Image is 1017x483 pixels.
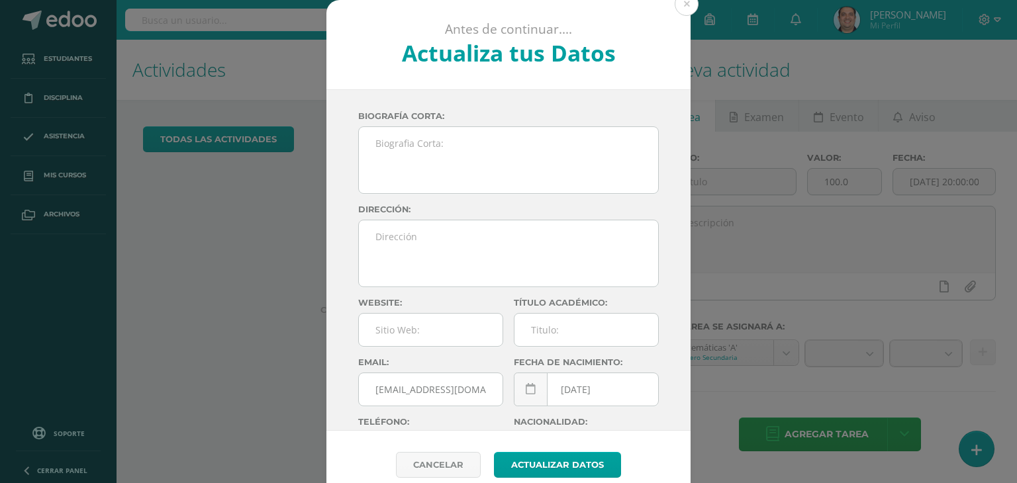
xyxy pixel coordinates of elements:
[358,204,659,214] label: Dirección:
[494,452,621,478] button: Actualizar datos
[358,298,503,308] label: Website:
[359,314,503,346] input: Sitio Web:
[514,417,659,427] label: Nacionalidad:
[514,298,659,308] label: Título académico:
[358,111,659,121] label: Biografía corta:
[362,21,655,38] p: Antes de continuar....
[359,373,503,406] input: Correo Electronico:
[514,357,659,367] label: Fecha de nacimiento:
[358,357,503,367] label: Email:
[514,314,658,346] input: Titulo:
[514,373,658,406] input: Fecha de Nacimiento:
[358,417,503,427] label: Teléfono:
[362,38,655,68] h2: Actualiza tus Datos
[396,452,481,478] a: Cancelar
